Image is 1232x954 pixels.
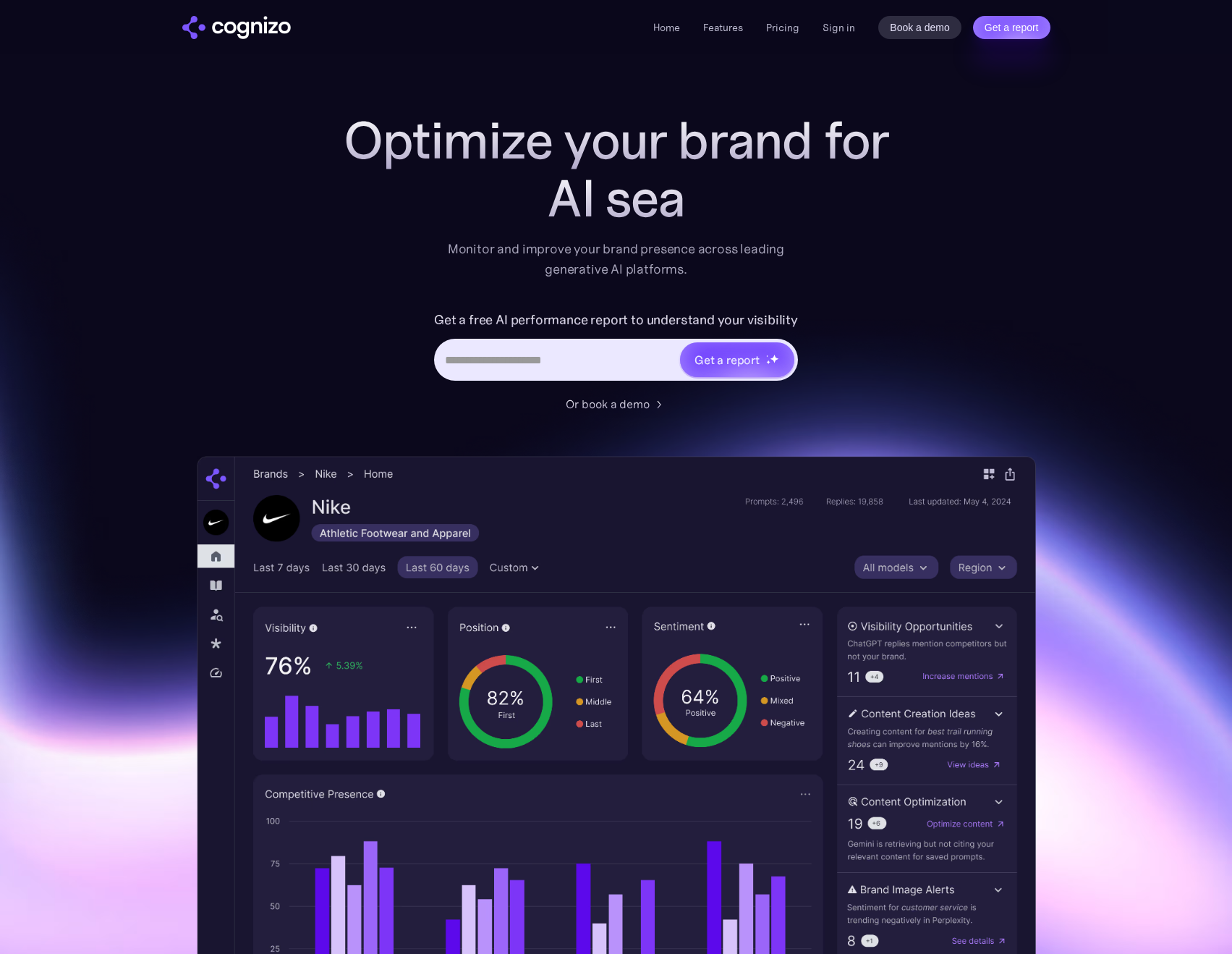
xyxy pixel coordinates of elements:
[823,19,855,36] a: Sign in
[679,341,796,379] a: Get a reportstarstarstar
[182,16,291,39] a: home
[438,239,794,279] div: Monitor and improve your brand presence across leading generative AI platforms.
[566,395,667,413] a: Or book a demo
[766,355,768,357] img: star
[653,21,680,34] a: Home
[434,308,798,332] label: Get a free AI performance report to understand your visibility
[694,351,760,368] div: Get a report
[327,169,906,227] div: AI sea
[766,360,771,365] img: star
[878,16,961,39] a: Book a demo
[770,354,779,363] img: star
[766,21,799,34] a: Pricing
[327,111,906,169] h1: Optimize your brand for
[566,395,650,413] div: Or book a demo
[973,16,1050,39] a: Get a report
[703,21,743,34] a: Features
[182,16,291,39] img: cognizo logo
[434,308,798,388] form: Hero URL Input Form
